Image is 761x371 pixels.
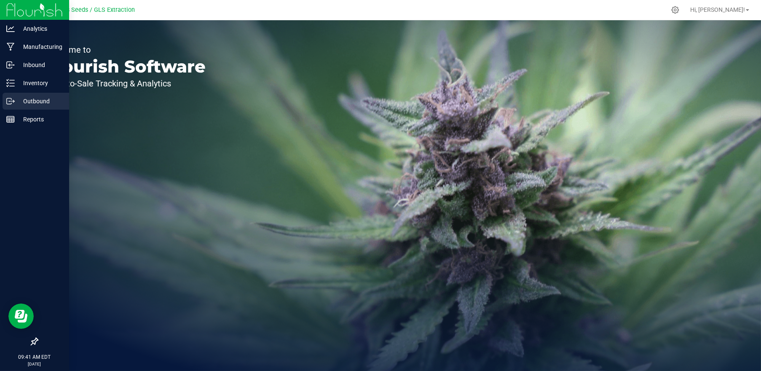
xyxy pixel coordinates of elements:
[46,79,206,88] p: Seed-to-Sale Tracking & Analytics
[4,353,65,361] p: 09:41 AM EDT
[690,6,745,13] span: Hi, [PERSON_NAME]!
[15,42,65,52] p: Manufacturing
[8,304,34,329] iframe: Resource center
[15,114,65,124] p: Reports
[15,78,65,88] p: Inventory
[46,58,206,75] p: Flourish Software
[15,60,65,70] p: Inbound
[6,115,15,124] inline-svg: Reports
[37,6,135,13] span: Great Lakes Seeds / GLS Extraction
[15,96,65,106] p: Outbound
[6,24,15,33] inline-svg: Analytics
[15,24,65,34] p: Analytics
[46,46,206,54] p: Welcome to
[6,61,15,69] inline-svg: Inbound
[4,361,65,367] p: [DATE]
[6,43,15,51] inline-svg: Manufacturing
[6,79,15,87] inline-svg: Inventory
[670,6,681,14] div: Manage settings
[6,97,15,105] inline-svg: Outbound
